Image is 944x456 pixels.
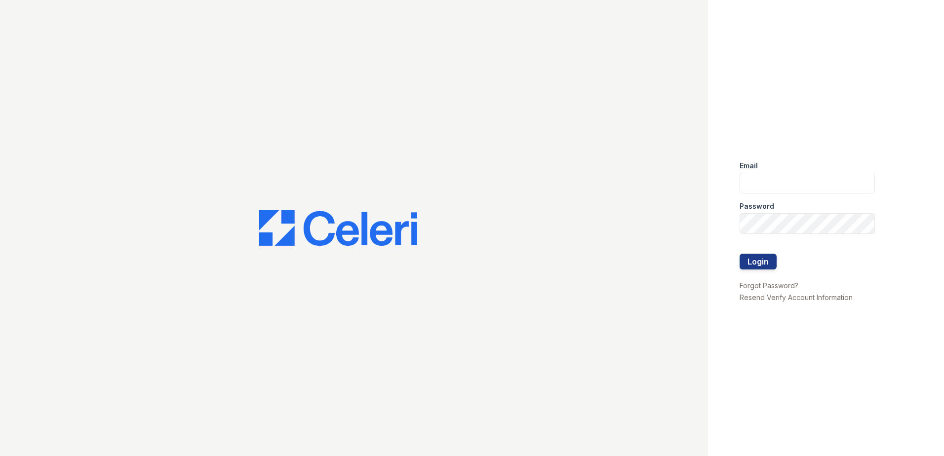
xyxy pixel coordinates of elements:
[740,281,798,290] a: Forgot Password?
[259,210,417,246] img: CE_Logo_Blue-a8612792a0a2168367f1c8372b55b34899dd931a85d93a1a3d3e32e68fde9ad4.png
[740,201,774,211] label: Password
[740,161,758,171] label: Email
[740,254,777,269] button: Login
[740,293,853,302] a: Resend Verify Account Information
